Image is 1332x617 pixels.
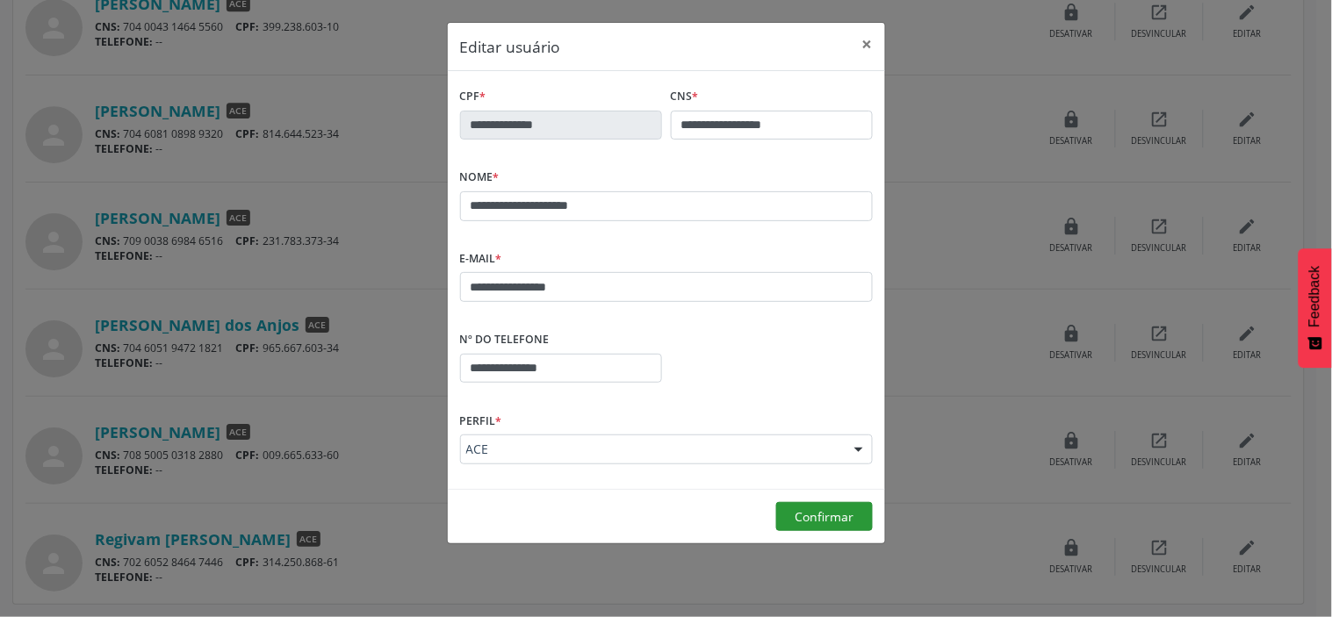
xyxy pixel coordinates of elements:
[460,35,561,58] h5: Editar usuário
[460,326,550,354] label: Nº do Telefone
[1307,266,1323,327] span: Feedback
[460,83,486,111] label: CPF
[776,502,873,532] button: Confirmar
[460,407,502,434] label: Perfil
[460,164,500,191] label: Nome
[671,83,699,111] label: CNS
[1299,248,1332,368] button: Feedback - Mostrar pesquisa
[795,508,853,525] span: Confirmar
[850,23,885,66] button: Close
[460,246,502,273] label: E-mail
[466,441,837,458] span: ACE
